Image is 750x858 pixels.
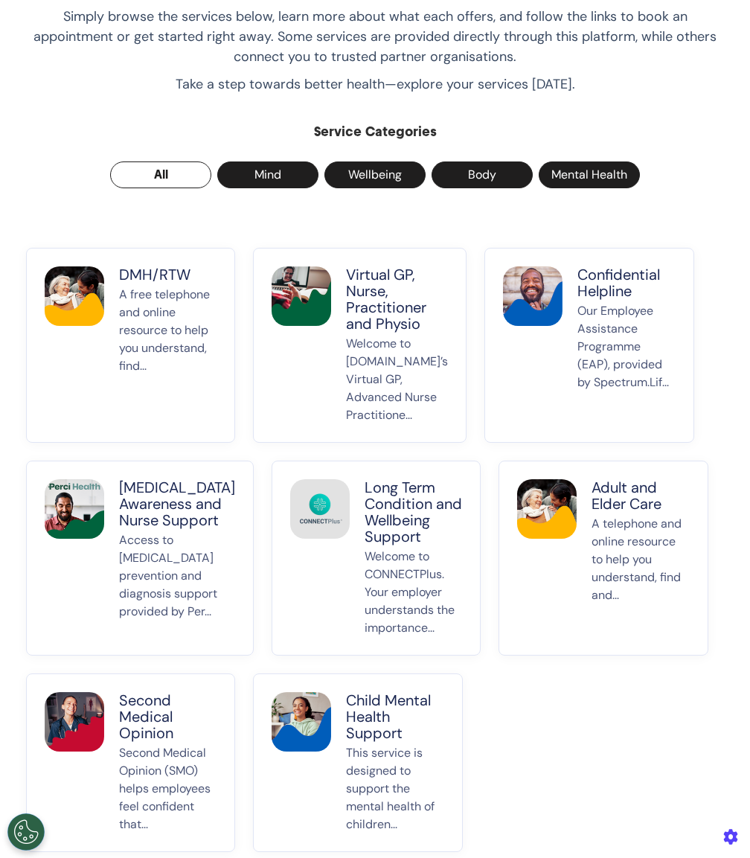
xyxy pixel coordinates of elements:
[484,248,693,443] button: Confidential HelplineConfidential HelplineOur Employee Assistance Programme (EAP), provided by Sp...
[119,531,235,637] p: Access to [MEDICAL_DATA] prevention and diagnosis support provided by Per...
[26,124,724,141] h2: Service Categories
[119,692,217,741] p: Second Medical Opinion
[346,744,443,833] p: This service is designed to support the mental health of children...
[45,692,104,752] img: Second Medical Opinion
[324,161,426,188] button: Wellbeing
[26,74,724,95] p: Take a step towards better health—explore your services [DATE].
[253,248,467,443] button: Virtual GP, Nurse, Practitioner and PhysioVirtual GP, Nurse, Practitioner and PhysioWelcome to [D...
[119,286,217,424] p: A free telephone and online resource to help you understand, find...
[272,461,481,656] button: Long Term Condition and Wellbeing SupportLong Term Condition and Wellbeing SupportWelcome to CONN...
[119,744,217,833] p: Second Medical Opinion (SMO) helps employees feel confident that...
[592,479,689,512] p: Adult and Elder Care
[499,461,708,656] button: Adult and Elder CareAdult and Elder CareA telephone and online resource to help you understand, f...
[26,248,235,443] button: DMH/RTWDMH/RTWA free telephone and online resource to help you understand, find...
[253,673,462,852] button: Child Mental Health SupportChild Mental Health SupportThis service is designed to support the men...
[119,266,217,283] p: DMH/RTW
[517,479,577,539] img: Adult and Elder Care
[346,335,448,424] p: Welcome to [DOMAIN_NAME]’s Virtual GP, Advanced Nurse Practitione...
[346,692,443,741] p: Child Mental Health Support
[577,266,675,299] p: Confidential Helpline
[119,479,235,528] p: [MEDICAL_DATA] Awareness and Nurse Support
[26,7,724,67] p: Simply browse the services below, learn more about what each offers, and follow the links to book...
[503,266,562,326] img: Confidential Helpline
[217,161,318,188] button: Mind
[7,813,45,851] button: Open Preferences
[290,479,350,539] img: Long Term Condition and Wellbeing Support
[592,515,689,637] p: A telephone and online resource to help you understand, find and...
[45,266,104,326] img: DMH/RTW
[110,161,211,188] button: All
[45,479,104,539] img: Cancer Awareness and Nurse Support
[26,461,254,656] button: Cancer Awareness and Nurse Support[MEDICAL_DATA] Awareness and Nurse SupportAccess to [MEDICAL_DA...
[365,479,462,545] p: Long Term Condition and Wellbeing Support
[539,161,640,188] button: Mental Health
[26,673,235,852] button: Second Medical OpinionSecond Medical OpinionSecond Medical Opinion (SMO) helps employees feel con...
[577,302,675,424] p: Our Employee Assistance Programme (EAP), provided by Spectrum.Lif...
[272,266,331,326] img: Virtual GP, Nurse, Practitioner and Physio
[365,548,462,637] p: Welcome to CONNECTPlus. Your employer understands the importance...
[346,266,448,332] p: Virtual GP, Nurse, Practitioner and Physio
[272,692,331,752] img: Child Mental Health Support
[432,161,533,188] button: Body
